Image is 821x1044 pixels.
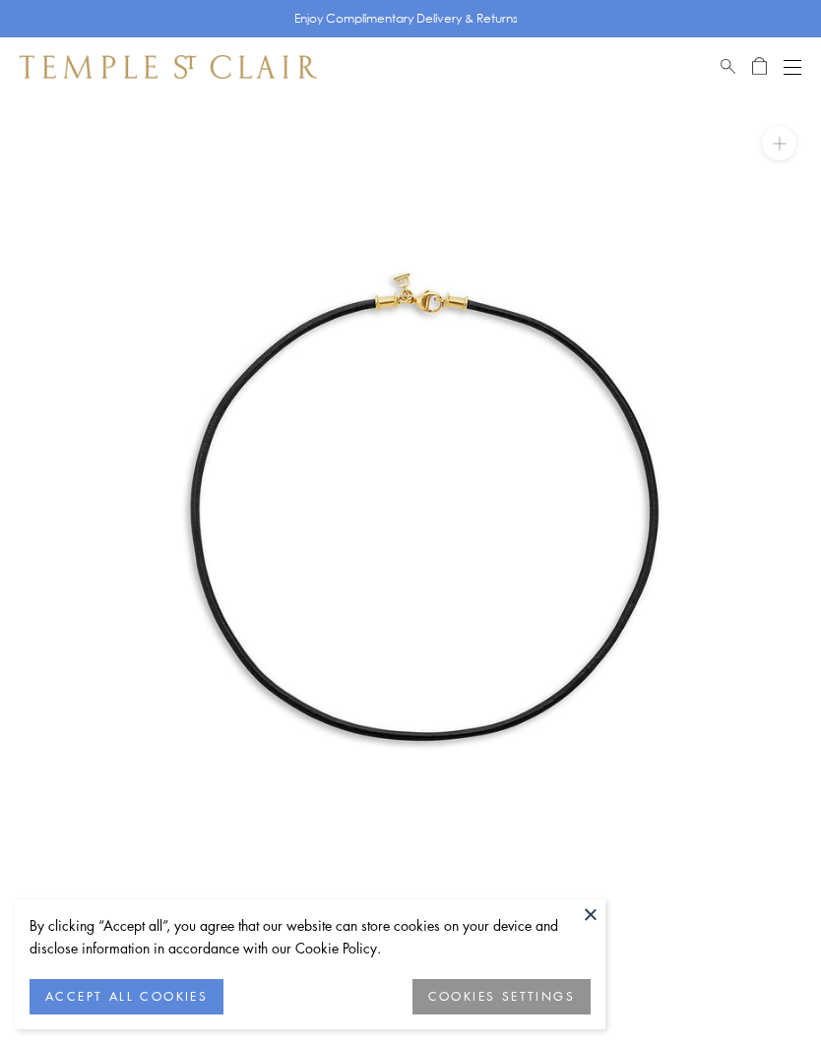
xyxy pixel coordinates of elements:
[784,55,801,79] button: Open navigation
[20,55,317,79] img: Temple St. Clair
[30,914,591,959] div: By clicking “Accept all”, you agree that our website can store cookies on your device and disclos...
[30,979,223,1014] button: ACCEPT ALL COOKIES
[294,9,518,29] p: Enjoy Complimentary Delivery & Returns
[721,55,735,79] a: Search
[30,96,821,888] img: N00001-BLK18
[752,55,767,79] a: Open Shopping Bag
[723,952,801,1024] iframe: Gorgias live chat messenger
[412,979,591,1014] button: COOKIES SETTINGS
